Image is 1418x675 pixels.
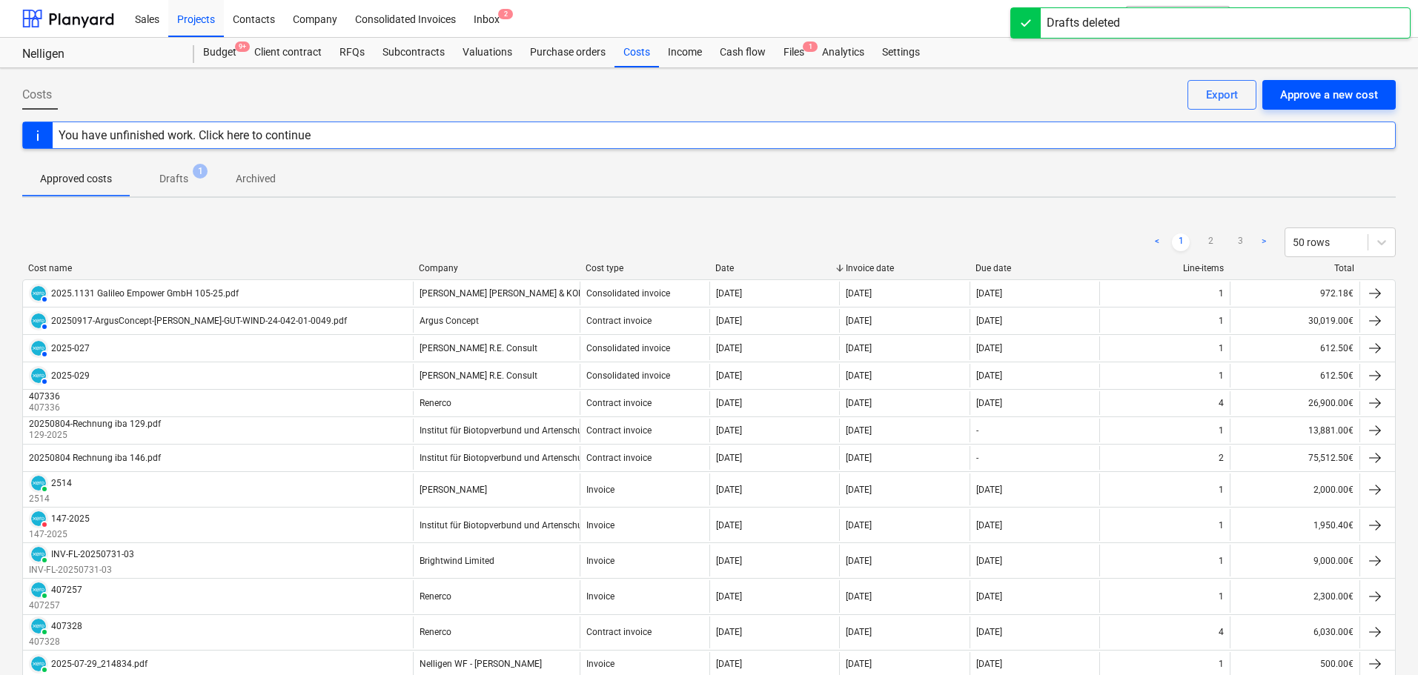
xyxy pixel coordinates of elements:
[31,511,46,526] img: xero.svg
[374,38,454,67] a: Subcontracts
[586,398,652,408] div: Contract invoice
[976,556,1002,566] div: [DATE]
[194,38,245,67] a: Budget9+
[716,343,742,353] div: [DATE]
[1219,659,1224,669] div: 1
[586,627,652,637] div: Contract invoice
[31,341,46,356] img: xero.svg
[614,38,659,67] a: Costs
[331,38,374,67] div: RFQs
[586,263,704,273] div: Cost type
[194,38,245,67] div: Budget
[51,513,90,524] div: 147-2025
[1230,391,1359,415] div: 26,900.00€
[803,41,818,52] span: 1
[846,520,872,531] div: [DATE]
[976,425,978,436] div: -
[846,453,872,463] div: [DATE]
[31,368,46,383] img: xero.svg
[420,343,537,353] div: [PERSON_NAME] R.E. Consult
[976,343,1002,353] div: [DATE]
[29,311,48,330] div: Invoice has been synced with Xero and its status is currently AUTHORISED
[29,402,63,414] p: 407336
[586,659,614,669] div: Invoice
[51,621,82,631] div: 407328
[1219,627,1224,637] div: 4
[716,485,742,495] div: [DATE]
[29,493,72,505] p: 2514
[1219,316,1224,326] div: 1
[521,38,614,67] a: Purchase orders
[846,398,872,408] div: [DATE]
[1206,85,1238,104] div: Export
[586,316,652,326] div: Contract invoice
[51,478,72,488] div: 2514
[1172,233,1190,251] a: Page 1 is your current page
[976,659,1002,669] div: [DATE]
[1219,288,1224,299] div: 1
[1219,453,1224,463] div: 2
[420,556,494,566] div: Brightwind Limited
[29,391,60,402] div: 407336
[31,286,46,301] img: xero.svg
[59,128,311,142] div: You have unfinished work. Click here to continue
[586,520,614,531] div: Invoice
[420,453,590,463] div: Institut für Biotopverbund und Artenschutz
[29,284,48,303] div: Invoice has been synced with Xero and its status is currently AUTHORISED
[586,556,614,566] div: Invoice
[1230,364,1359,388] div: 612.50€
[29,453,161,463] div: 20250804 Rechnung iba 146.pdf
[976,398,1002,408] div: [DATE]
[1106,263,1225,273] div: Line-items
[716,453,742,463] div: [DATE]
[586,485,614,495] div: Invoice
[586,288,670,299] div: Consolidated invoice
[40,171,112,187] p: Approved costs
[716,288,742,299] div: [DATE]
[846,425,872,436] div: [DATE]
[716,659,742,669] div: [DATE]
[1230,336,1359,360] div: 612.50€
[51,585,82,595] div: 407257
[31,547,46,562] img: xero.svg
[846,485,872,495] div: [DATE]
[29,545,48,564] div: Invoice has been synced with Xero and its status is currently PAID
[873,38,929,67] div: Settings
[29,599,82,612] p: 407257
[716,316,742,326] div: [DATE]
[813,38,873,67] a: Analytics
[51,370,90,381] div: 2025-029
[586,425,652,436] div: Contract invoice
[498,9,513,19] span: 2
[1230,309,1359,333] div: 30,019.00€
[22,47,176,62] div: Nelligen
[976,453,978,463] div: -
[236,171,276,187] p: Archived
[29,473,48,493] div: Invoice has been synced with Xero and its status is currently PAID
[419,263,574,273] div: Company
[976,370,1002,381] div: [DATE]
[420,659,542,669] div: Nelligen WF - [PERSON_NAME]
[1230,509,1359,541] div: 1,950.40€
[454,38,521,67] div: Valuations
[29,654,48,674] div: Invoice has been synced with Xero and its status is currently PAID
[711,38,775,67] a: Cash flow
[1280,85,1378,104] div: Approve a new cost
[846,316,872,326] div: [DATE]
[420,370,537,381] div: [PERSON_NAME] R.E. Consult
[976,591,1002,602] div: [DATE]
[29,580,48,599] div: Invoice has been synced with Xero and its status is currently PAID
[29,616,48,636] div: Invoice has been synced with Xero and its status is currently PAID
[716,398,742,408] div: [DATE]
[29,528,90,541] p: 147-2025
[29,636,82,648] p: 407328
[716,520,742,531] div: [DATE]
[29,564,134,576] p: INV-FL-20250731-03
[846,343,872,353] div: [DATE]
[31,313,46,328] img: xero.svg
[29,366,48,385] div: Invoice has been synced with Xero and its status is currently AUTHORISED
[586,453,652,463] div: Contract invoice
[716,591,742,602] div: [DATE]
